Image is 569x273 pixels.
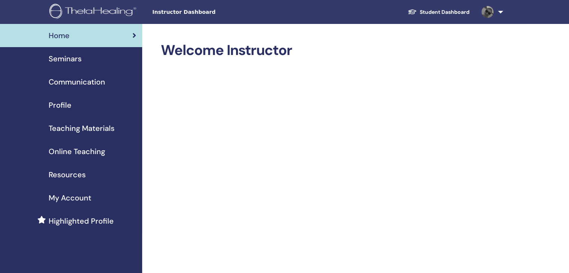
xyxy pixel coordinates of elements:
span: Teaching Materials [49,123,114,134]
span: Home [49,30,70,41]
span: Instructor Dashboard [152,8,264,16]
span: Online Teaching [49,146,105,157]
img: default.jpg [481,6,493,18]
span: Seminars [49,53,82,64]
span: Highlighted Profile [49,215,114,227]
img: graduation-cap-white.svg [408,9,417,15]
a: Student Dashboard [402,5,475,19]
img: logo.png [49,4,139,21]
h2: Welcome Instructor [161,42,502,59]
span: My Account [49,192,91,203]
span: Communication [49,76,105,88]
span: Profile [49,99,71,111]
span: Resources [49,169,86,180]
